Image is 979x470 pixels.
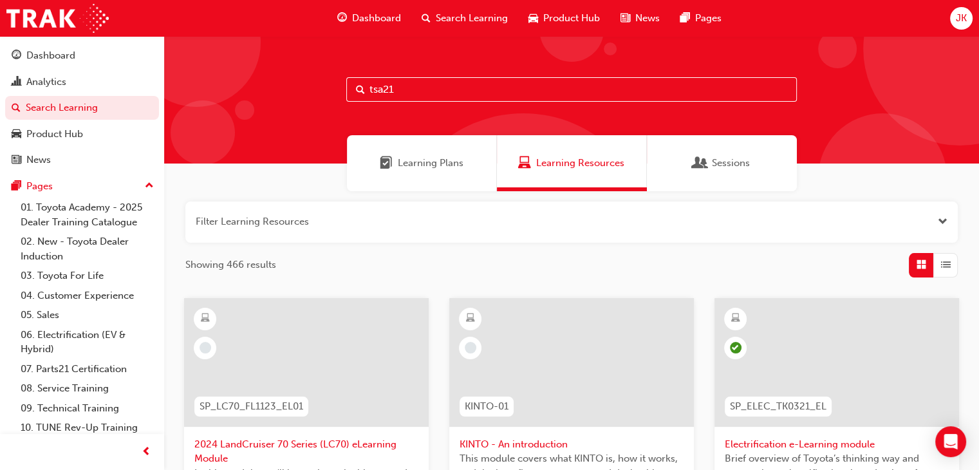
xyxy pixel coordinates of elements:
[680,10,690,26] span: pages-icon
[26,127,83,142] div: Product Hub
[15,305,159,325] a: 05. Sales
[15,232,159,266] a: 02. New - Toyota Dealer Induction
[356,82,365,97] span: Search
[5,174,159,198] button: Pages
[465,342,476,353] span: learningRecordVerb_NONE-icon
[5,96,159,120] a: Search Learning
[695,11,722,26] span: Pages
[346,77,797,102] input: Search...
[201,310,210,327] span: learningResourceType_ELEARNING-icon
[15,198,159,232] a: 01. Toyota Academy - 2025 Dealer Training Catalogue
[200,399,303,414] span: SP_LC70_FL1123_EL01
[497,135,647,191] a: Learning ResourcesLearning Resources
[337,10,347,26] span: guage-icon
[142,444,151,460] span: prev-icon
[730,342,741,353] span: learningRecordVerb_PASS-icon
[185,258,276,272] span: Showing 466 results
[26,48,75,63] div: Dashboard
[15,325,159,359] a: 06. Electrification (EV & Hybrid)
[12,50,21,62] span: guage-icon
[460,437,684,452] span: KINTO - An introduction
[26,179,53,194] div: Pages
[12,155,21,166] span: news-icon
[518,156,531,171] span: Learning Resources
[731,310,740,327] span: learningResourceType_ELEARNING-icon
[5,148,159,172] a: News
[938,214,947,229] button: Open the filter
[15,418,159,438] a: 10. TUNE Rev-Up Training
[26,75,66,89] div: Analytics
[422,10,431,26] span: search-icon
[327,5,411,32] a: guage-iconDashboard
[730,399,826,414] span: SP_ELEC_TK0321_EL
[694,156,707,171] span: Sessions
[635,11,660,26] span: News
[145,178,154,194] span: up-icon
[411,5,518,32] a: search-iconSearch Learning
[380,156,393,171] span: Learning Plans
[194,437,418,466] span: 2024 LandCruiser 70 Series (LC70) eLearning Module
[15,359,159,379] a: 07. Parts21 Certification
[5,44,159,68] a: Dashboard
[200,342,211,353] span: learningRecordVerb_NONE-icon
[610,5,670,32] a: news-iconNews
[347,135,497,191] a: Learning PlansLearning Plans
[670,5,732,32] a: pages-iconPages
[12,77,21,88] span: chart-icon
[647,135,797,191] a: SessionsSessions
[950,7,973,30] button: JK
[15,399,159,418] a: 09. Technical Training
[5,70,159,94] a: Analytics
[620,10,630,26] span: news-icon
[941,258,951,272] span: List
[12,181,21,193] span: pages-icon
[15,286,159,306] a: 04. Customer Experience
[436,11,508,26] span: Search Learning
[528,10,538,26] span: car-icon
[15,266,159,286] a: 03. Toyota For Life
[917,258,926,272] span: Grid
[518,5,610,32] a: car-iconProduct Hub
[5,122,159,146] a: Product Hub
[725,437,949,452] span: Electrification e-Learning module
[712,156,750,171] span: Sessions
[536,156,624,171] span: Learning Resources
[15,379,159,399] a: 08. Service Training
[935,426,966,457] div: Open Intercom Messenger
[543,11,600,26] span: Product Hub
[12,129,21,140] span: car-icon
[26,153,51,167] div: News
[6,4,109,33] img: Trak
[465,399,508,414] span: KINTO-01
[398,156,463,171] span: Learning Plans
[12,102,21,114] span: search-icon
[956,11,967,26] span: JK
[466,310,475,327] span: learningResourceType_ELEARNING-icon
[352,11,401,26] span: Dashboard
[5,41,159,174] button: DashboardAnalyticsSearch LearningProduct HubNews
